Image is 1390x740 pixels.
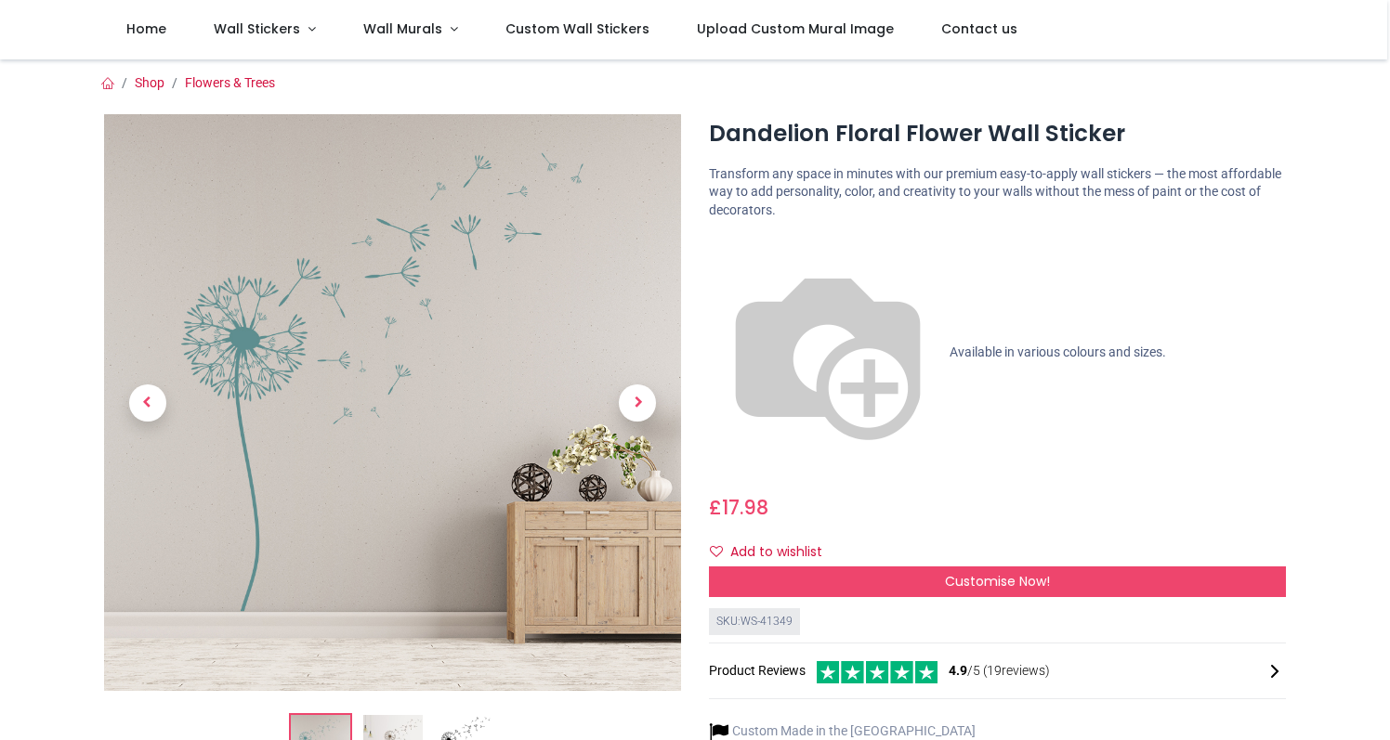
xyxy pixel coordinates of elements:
span: Previous [129,384,166,422]
a: Next [595,201,681,605]
span: Home [126,19,166,38]
button: Add to wishlistAdd to wishlist [709,537,838,568]
span: Customise Now! [945,572,1050,591]
span: Next [619,384,656,422]
span: Upload Custom Mural Image [697,19,894,38]
p: Transform any space in minutes with our premium easy-to-apply wall stickers — the most affordable... [709,165,1286,220]
span: 17.98 [722,494,768,521]
img: Dandelion Floral Flower Wall Sticker [104,114,681,691]
span: Wall Stickers [214,19,300,38]
h1: Dandelion Floral Flower Wall Sticker [709,118,1286,149]
i: Add to wishlist [710,545,723,558]
span: 4.9 [949,663,967,678]
span: Custom Wall Stickers [505,19,649,38]
a: Flowers & Trees [185,75,275,90]
span: £ [709,494,768,521]
span: /5 ( 19 reviews) [949,662,1050,681]
div: SKU: WS-41349 [709,608,800,635]
a: Previous [104,201,190,605]
a: Shop [135,75,164,90]
img: color-wheel.png [709,234,947,472]
span: Available in various colours and sizes. [950,344,1166,359]
div: Product Reviews [709,658,1286,683]
span: Wall Murals [363,19,442,38]
span: Contact us [941,19,1017,38]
